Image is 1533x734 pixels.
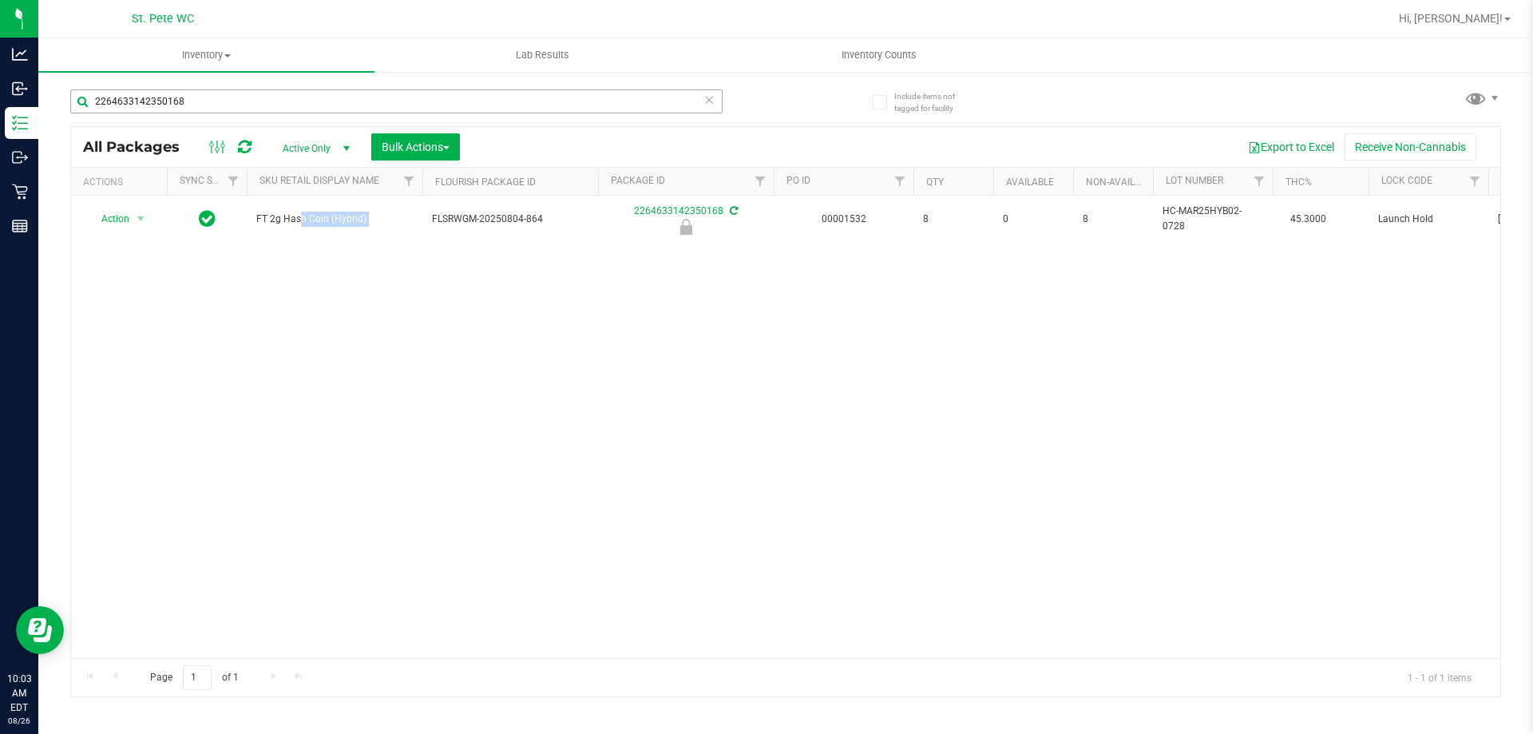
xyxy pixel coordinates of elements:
[1399,12,1503,25] span: Hi, [PERSON_NAME]!
[371,133,460,161] button: Bulk Actions
[83,138,196,156] span: All Packages
[12,46,28,62] inline-svg: Analytics
[1086,177,1157,188] a: Non-Available
[12,115,28,131] inline-svg: Inventory
[1285,177,1312,188] a: THC%
[12,184,28,200] inline-svg: Retail
[1345,133,1476,161] button: Receive Non-Cannabis
[132,12,194,26] span: St. Pete WC
[12,81,28,97] inline-svg: Inbound
[12,218,28,234] inline-svg: Reports
[1381,175,1432,186] a: Lock Code
[180,175,241,186] a: Sync Status
[894,90,974,114] span: Include items not tagged for facility
[199,208,216,230] span: In Sync
[83,177,160,188] div: Actions
[1083,212,1143,227] span: 8
[1006,177,1054,188] a: Available
[711,38,1047,72] a: Inventory Counts
[1003,212,1064,227] span: 0
[87,208,130,230] span: Action
[1238,133,1345,161] button: Export to Excel
[1378,212,1479,227] span: Launch Hold
[220,168,247,195] a: Filter
[183,665,212,690] input: 1
[611,175,665,186] a: Package ID
[12,149,28,165] inline-svg: Outbound
[1282,208,1334,231] span: 45.3000
[38,38,374,72] a: Inventory
[7,672,31,715] p: 10:03 AM EDT
[38,48,374,62] span: Inventory
[435,177,536,188] a: Flourish Package ID
[634,205,723,216] a: 2264633142350168
[1395,665,1484,689] span: 1 - 1 of 1 items
[727,205,738,216] span: Sync from Compliance System
[396,168,422,195] a: Filter
[259,175,379,186] a: Sku Retail Display Name
[747,168,774,195] a: Filter
[494,48,591,62] span: Lab Results
[1246,168,1273,195] a: Filter
[887,168,913,195] a: Filter
[786,175,810,186] a: PO ID
[432,212,588,227] span: FLSRWGM-20250804-864
[1462,168,1488,195] a: Filter
[820,48,938,62] span: Inventory Counts
[70,89,723,113] input: Search Package ID, Item Name, SKU, Lot or Part Number...
[131,208,151,230] span: select
[137,665,252,690] span: Page of 1
[926,177,944,188] a: Qty
[703,89,715,110] span: Clear
[822,213,866,224] a: 00001532
[374,38,711,72] a: Lab Results
[596,219,776,235] div: Launch Hold
[382,141,450,153] span: Bulk Actions
[256,212,413,227] span: FT 2g Hash Coin (Hybrid)
[16,606,64,654] iframe: Resource center
[923,212,984,227] span: 8
[7,715,31,727] p: 08/26
[1166,175,1223,186] a: Lot Number
[1163,204,1263,234] span: HC-MAR25HYB02-0728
